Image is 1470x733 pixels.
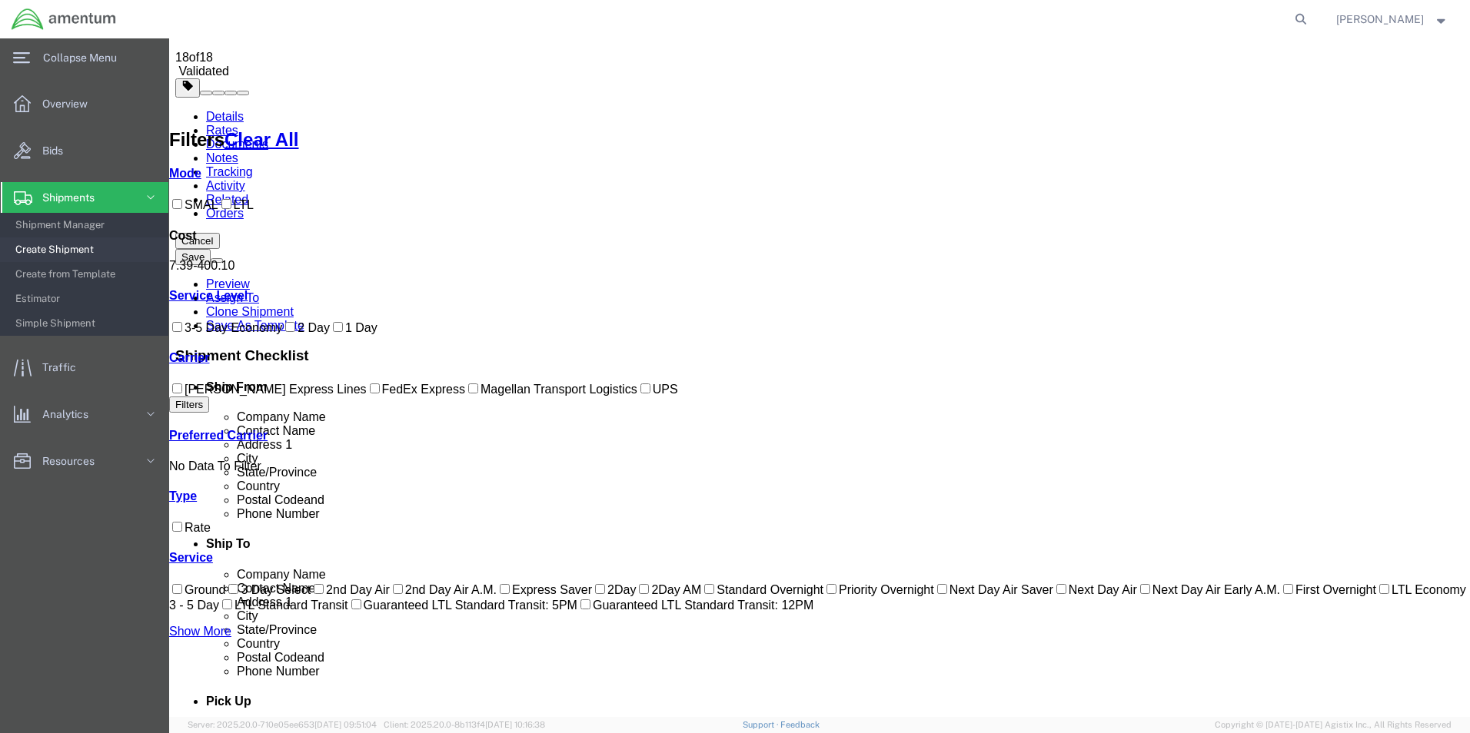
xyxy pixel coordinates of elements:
[15,284,158,314] span: Estimator
[224,546,234,556] input: 2nd Day Air A.M.
[3,483,13,493] input: Rate
[485,720,545,729] span: [DATE] 10:16:38
[42,446,105,476] span: Resources
[15,259,158,290] span: Create from Template
[201,345,211,355] input: FedEx Express
[11,8,117,31] img: logo
[42,399,99,430] span: Analytics
[15,308,158,339] span: Simple Shipment
[1,135,168,166] a: Bids
[42,182,105,213] span: Shipments
[470,546,480,556] input: 2Day AM
[411,561,421,571] input: Guaranteed LTL Standard Transit: 12PM
[654,545,765,558] label: Priority Overnight
[42,88,98,119] span: Overview
[1336,11,1424,28] span: Zachary Bolhuis
[467,545,532,558] label: 2Day AM
[743,720,781,729] a: Support
[1,88,168,119] a: Overview
[188,720,377,729] span: Server: 2025.20.0-710e05ee653
[299,345,309,355] input: Magellan Transport Logistics
[53,561,63,571] input: LTL Standard Transit
[1,399,168,430] a: Analytics
[42,352,87,383] span: Traffic
[426,546,436,556] input: 2Day
[50,560,179,573] label: LTL Standard Transit
[884,545,968,558] label: Next Day Air
[532,545,654,558] label: Standard Overnight
[765,545,884,558] label: Next Day Air Saver
[328,545,423,558] label: Express Saver
[145,546,155,556] input: 2nd Day Air
[468,344,509,357] label: UPS
[768,546,778,556] input: Next Day Air Saver
[971,546,981,556] input: Next Day Air Early A.M.
[198,344,296,357] label: FedEx Express
[314,720,377,729] span: [DATE] 09:51:04
[384,720,545,729] span: Client: 2025.20.0-8b113f4
[3,546,13,556] input: Ground
[141,545,221,558] label: 2nd Day Air
[1215,718,1452,731] span: Copyright © [DATE]-[DATE] Agistix Inc., All Rights Reserved
[657,546,667,556] input: Priority Overnight
[296,344,468,357] label: Magellan Transport Logistics
[331,546,341,556] input: Express Saver
[780,720,820,729] a: Feedback
[1335,10,1449,28] button: [PERSON_NAME]
[423,545,467,558] label: 2Day
[56,545,141,558] label: 3 Day Select
[1111,545,1207,558] label: First Overnight
[221,545,328,558] label: 2nd Day Air A.M.
[1,352,168,383] a: Traffic
[169,38,1470,717] iframe: FS Legacy Container
[968,545,1111,558] label: Next Day Air Early A.M.
[408,560,644,573] label: Guaranteed LTL Standard Transit: 12PM
[887,546,897,556] input: Next Day Air
[1210,546,1220,556] input: LTL Economy 3 - 5 Day
[471,345,481,355] input: UPS
[535,546,545,556] input: Standard Overnight
[182,561,192,571] input: Guaranteed LTL Standard Transit: 5PM
[42,135,74,166] span: Bids
[1114,546,1124,556] input: First Overnight
[59,546,69,556] input: 3 Day Select
[15,234,158,265] span: Create Shipment
[1,446,168,476] a: Resources
[179,560,408,573] label: Guaranteed LTL Standard Transit: 5PM
[43,42,128,73] span: Collapse Menu
[15,210,158,240] span: Shipment Manager
[1,182,168,213] a: Shipments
